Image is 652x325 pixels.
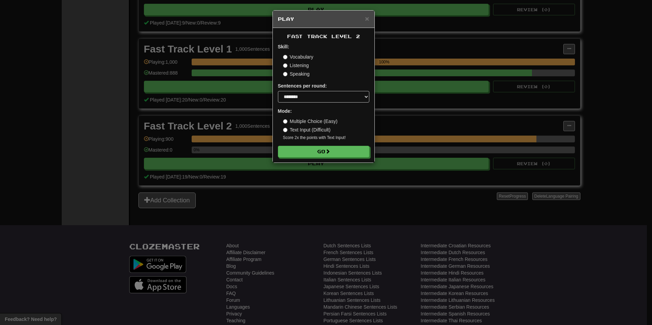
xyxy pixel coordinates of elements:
button: Go [278,146,369,157]
span: Fast Track Level 2 [287,33,360,39]
input: Multiple Choice (Easy) [283,119,287,124]
span: × [365,15,369,22]
input: Text Input (Difficult) [283,128,287,132]
h5: Play [278,16,369,22]
label: Multiple Choice (Easy) [283,118,338,125]
label: Listening [283,62,309,69]
label: Vocabulary [283,53,313,60]
input: Speaking [283,72,287,76]
strong: Skill: [278,44,289,49]
button: Close [365,15,369,22]
label: Sentences per round: [278,82,327,89]
input: Vocabulary [283,55,287,59]
label: Speaking [283,71,310,77]
small: Score 2x the points with Text Input ! [283,135,369,141]
label: Text Input (Difficult) [283,126,331,133]
strong: Mode: [278,108,292,114]
input: Listening [283,63,287,68]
